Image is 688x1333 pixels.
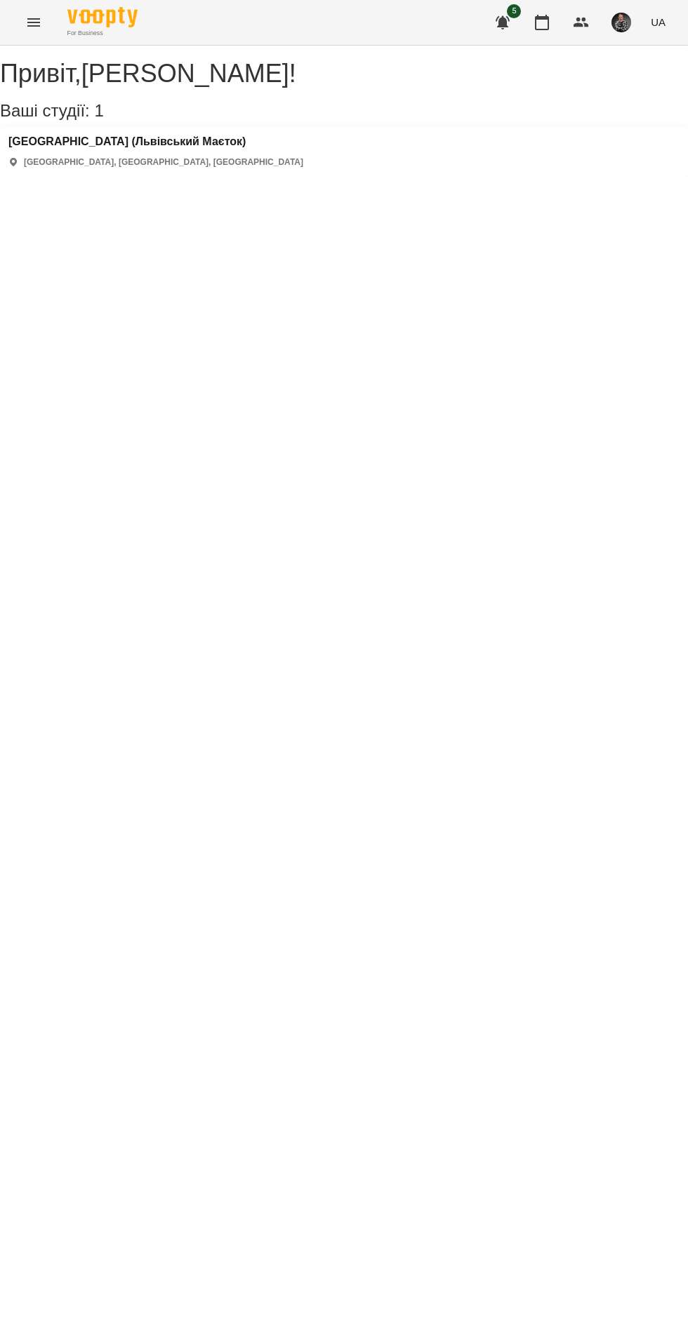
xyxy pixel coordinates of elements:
[8,135,303,148] a: [GEOGRAPHIC_DATA] (Львівський Маєток)
[67,29,138,38] span: For Business
[611,13,631,32] img: 9774cdb94cd07e2c046c34ee188bda8a.png
[507,4,521,18] span: 5
[17,6,51,39] button: Menu
[651,15,666,29] span: UA
[24,156,303,168] p: [GEOGRAPHIC_DATA], [GEOGRAPHIC_DATA], [GEOGRAPHIC_DATA]
[67,7,138,27] img: Voopty Logo
[94,101,103,120] span: 1
[645,9,671,35] button: UA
